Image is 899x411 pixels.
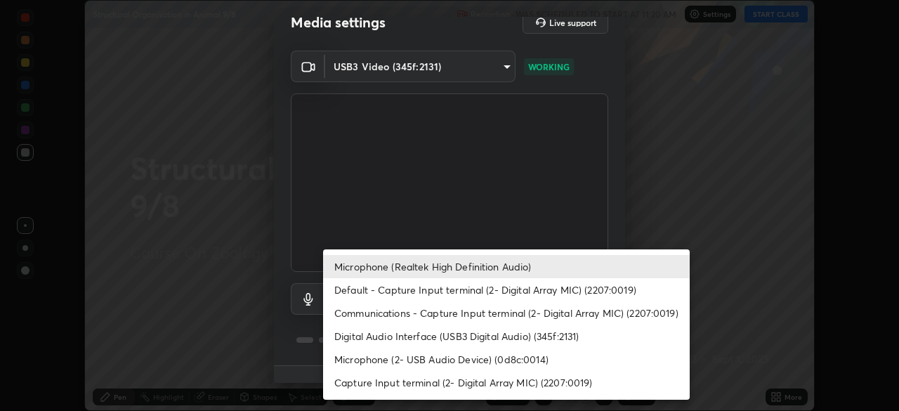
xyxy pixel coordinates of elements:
li: Default - Capture Input terminal (2- Digital Array MIC) (2207:0019) [323,278,690,301]
li: Microphone (Realtek High Definition Audio) [323,255,690,278]
li: Communications - Capture Input terminal (2- Digital Array MIC) (2207:0019) [323,301,690,325]
li: Capture Input terminal (2- Digital Array MIC) (2207:0019) [323,371,690,394]
li: Digital Audio Interface (USB3 Digital Audio) (345f:2131) [323,325,690,348]
li: Microphone (2- USB Audio Device) (0d8c:0014) [323,348,690,371]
